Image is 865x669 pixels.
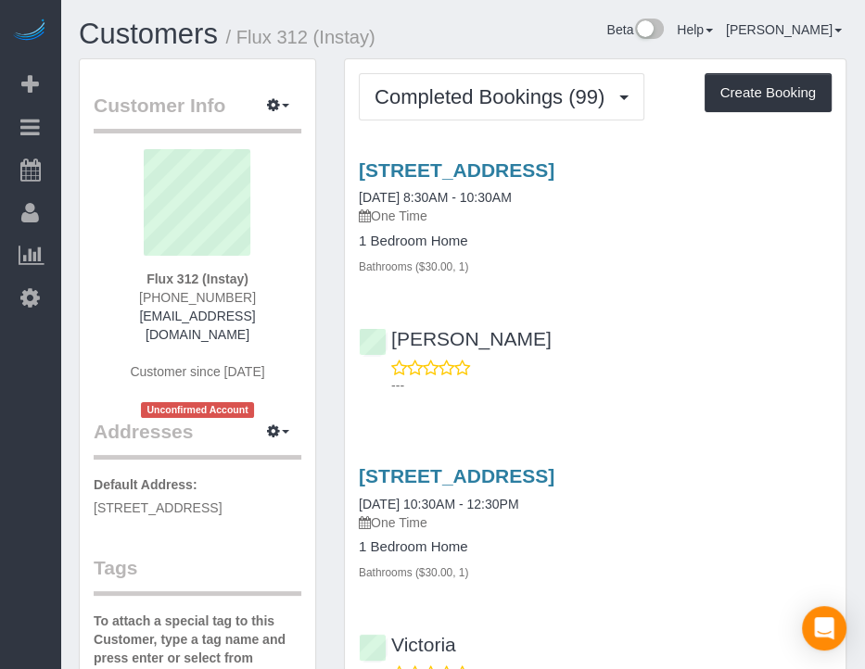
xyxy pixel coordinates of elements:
a: Customers [79,18,218,50]
span: Completed Bookings (99) [375,85,614,108]
p: --- [391,376,832,395]
a: [PERSON_NAME] [359,328,552,349]
div: Open Intercom Messenger [802,606,846,650]
button: Completed Bookings (99) [359,73,644,120]
a: [DATE] 10:30AM - 12:30PM [359,497,518,511]
strong: Flux 312 (Instay) [146,271,248,286]
a: [EMAIL_ADDRESS][DOMAIN_NAME] [139,309,255,342]
a: Help [677,22,713,37]
a: [DATE] 8:30AM - 10:30AM [359,190,512,205]
a: [STREET_ADDRESS] [359,465,554,486]
small: / Flux 312 (Instay) [226,27,375,47]
img: New interface [633,19,664,43]
small: Bathrooms ($30.00, 1) [359,260,468,273]
span: [STREET_ADDRESS] [94,500,222,515]
legend: Tags [94,554,301,596]
small: Bathrooms ($30.00, 1) [359,566,468,579]
p: One Time [359,207,832,225]
h4: 1 Bedroom Home [359,539,832,555]
button: Create Booking [705,73,832,112]
label: Default Address: [94,475,197,494]
img: Automaid Logo [11,19,48,44]
h4: 1 Bedroom Home [359,234,832,249]
p: One Time [359,513,832,532]
a: [PERSON_NAME] [726,22,842,37]
a: Beta [606,22,664,37]
legend: Customer Info [94,92,301,133]
a: [STREET_ADDRESS] [359,159,554,181]
span: Unconfirmed Account [141,402,254,418]
a: Victoria [359,634,456,655]
span: Customer since [DATE] [130,364,264,379]
span: [PHONE_NUMBER] [139,290,256,305]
